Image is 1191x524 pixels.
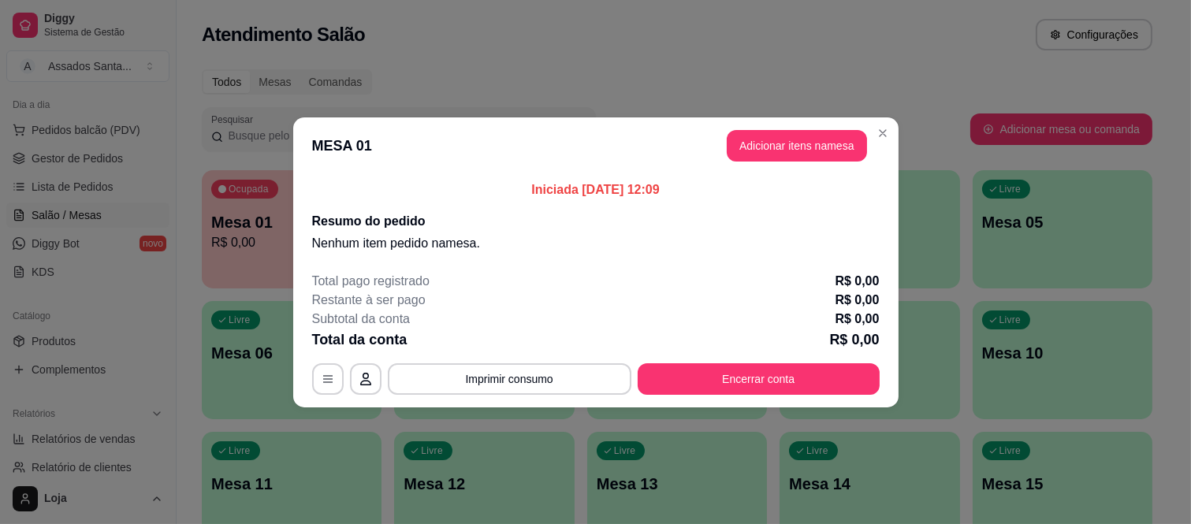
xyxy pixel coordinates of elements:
[293,117,899,174] header: MESA 01
[388,363,631,395] button: Imprimir consumo
[312,291,426,310] p: Restante à ser pago
[870,121,895,146] button: Close
[312,329,408,351] p: Total da conta
[312,234,880,253] p: Nenhum item pedido na mesa .
[835,272,879,291] p: R$ 0,00
[312,310,411,329] p: Subtotal da conta
[835,310,879,329] p: R$ 0,00
[835,291,879,310] p: R$ 0,00
[312,180,880,199] p: Iniciada [DATE] 12:09
[312,272,430,291] p: Total pago registrado
[829,329,879,351] p: R$ 0,00
[638,363,880,395] button: Encerrar conta
[727,130,867,162] button: Adicionar itens namesa
[312,212,880,231] h2: Resumo do pedido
